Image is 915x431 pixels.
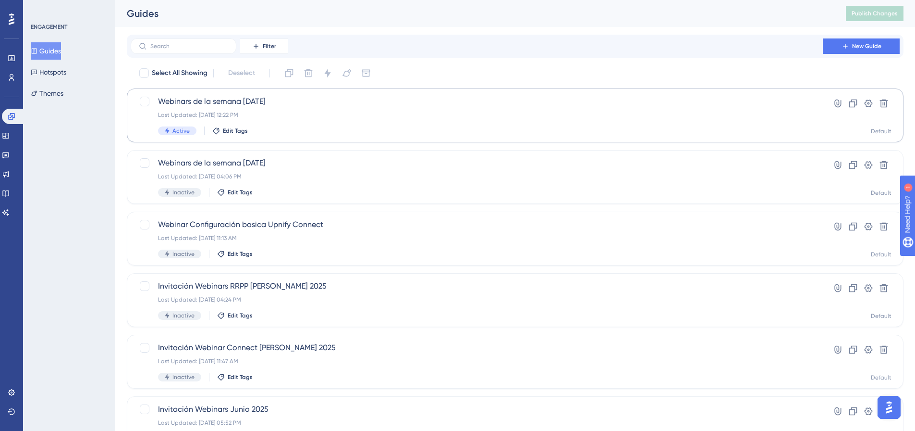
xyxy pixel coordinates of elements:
div: Guides [127,7,822,20]
div: Last Updated: [DATE] 04:06 PM [158,173,795,180]
button: New Guide [823,38,900,54]
button: Deselect [220,64,264,82]
button: Publish Changes [846,6,903,21]
button: Hotspots [31,63,66,81]
span: Filter [263,42,276,50]
input: Search [150,43,228,50]
div: Default [871,312,891,320]
div: 1 [67,5,70,13]
span: Webinars de la semana [DATE] [158,157,795,169]
div: Default [871,189,891,197]
span: Select All Showing [152,67,207,79]
div: Last Updated: [DATE] 04:24 PM [158,296,795,304]
span: New Guide [852,42,881,50]
div: ENGAGEMENT [31,23,67,31]
button: Edit Tags [217,373,253,381]
button: Filter [240,38,288,54]
div: Last Updated: [DATE] 12:22 PM [158,111,795,119]
span: Edit Tags [228,250,253,258]
span: Edit Tags [228,189,253,196]
iframe: UserGuiding AI Assistant Launcher [875,393,903,422]
span: Webinar Configuración basica Upnify Connect [158,219,795,230]
button: Themes [31,85,63,102]
span: Edit Tags [223,127,248,135]
span: Inactive [172,250,195,258]
button: Edit Tags [212,127,248,135]
span: Edit Tags [228,373,253,381]
span: Inactive [172,189,195,196]
div: Default [871,251,891,258]
div: Last Updated: [DATE] 11:13 AM [158,234,795,242]
span: Active [172,127,190,135]
span: Webinars de la semana [DATE] [158,96,795,107]
button: Edit Tags [217,312,253,319]
div: Last Updated: [DATE] 05:52 PM [158,419,795,427]
button: Edit Tags [217,250,253,258]
div: Last Updated: [DATE] 11:47 AM [158,357,795,365]
span: Edit Tags [228,312,253,319]
button: Edit Tags [217,189,253,196]
span: Inactive [172,312,195,319]
span: Deselect [228,67,255,79]
button: Guides [31,42,61,60]
span: Inactive [172,373,195,381]
span: Need Help? [23,2,60,14]
span: Invitación Webinars Junio 2025 [158,404,795,415]
span: Invitación Webinar Connect [PERSON_NAME] 2025 [158,342,795,354]
span: Publish Changes [852,10,898,17]
div: Default [871,374,891,381]
div: Default [871,127,891,135]
span: Invitación Webinars RRPP [PERSON_NAME] 2025 [158,280,795,292]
